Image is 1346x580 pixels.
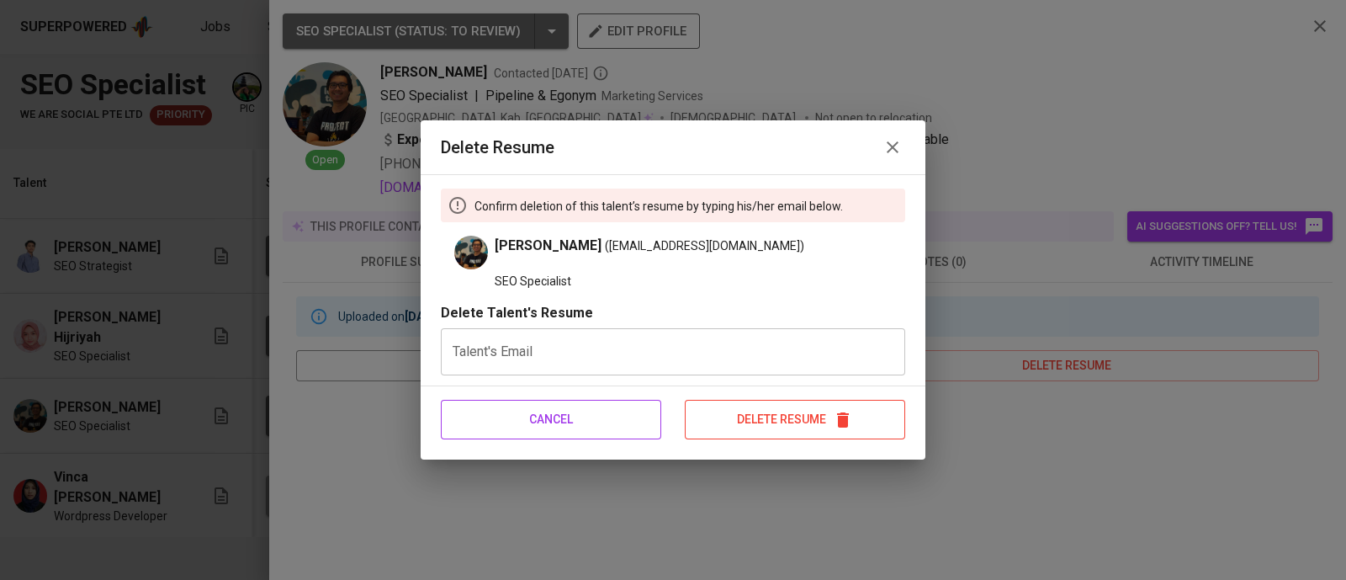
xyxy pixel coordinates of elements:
span: [PERSON_NAME] [495,237,601,253]
button: Cancel [441,400,661,439]
button: Delete Resume [685,400,905,439]
img: c248f3267d42ac56a618c3c38d995b3c.jpg [454,236,488,269]
span: ([EMAIL_ADDRESS][DOMAIN_NAME]) [495,236,804,256]
span: Delete Resume [686,409,904,430]
p: Confirm deletion of this talent’s resume by typing his/her email below. [474,196,843,215]
p: Delete Talent's Resume [441,303,905,323]
span: Cancel [442,409,660,430]
span: SEO Specialist [495,273,571,290]
h6: Delete Resume [441,134,554,161]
